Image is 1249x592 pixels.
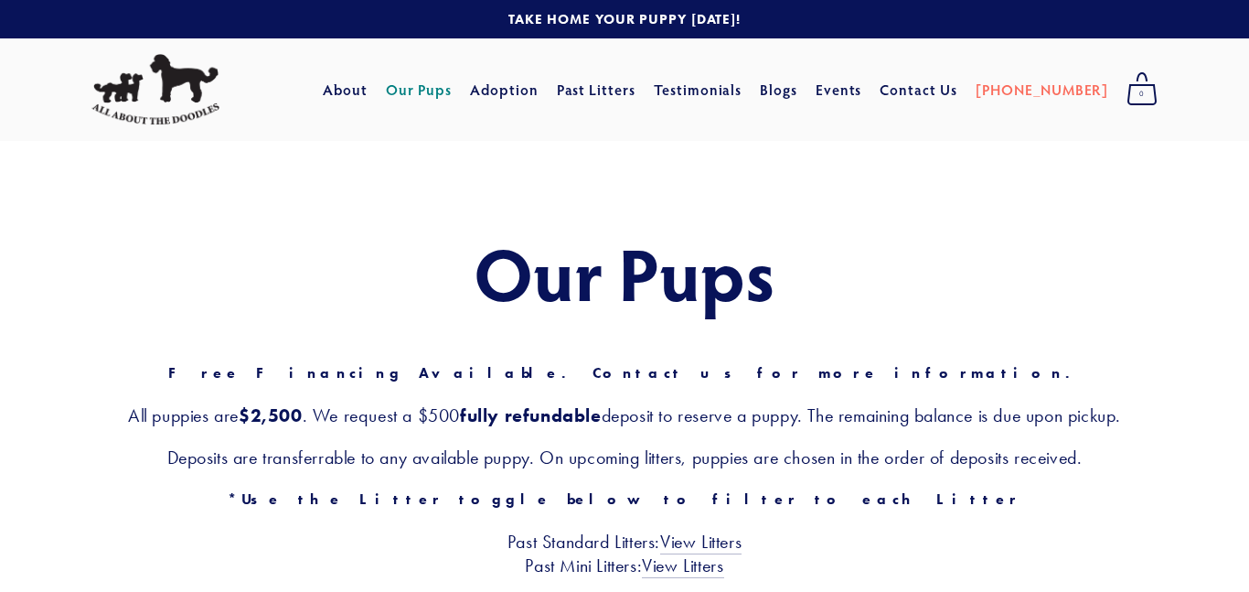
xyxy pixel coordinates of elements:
a: Past Litters [557,80,636,99]
a: Contact Us [880,73,957,106]
a: [PHONE_NUMBER] [976,73,1108,106]
h3: Past Standard Litters: Past Mini Litters: [91,530,1158,577]
h3: All puppies are . We request a $500 deposit to reserve a puppy. The remaining balance is due upon... [91,404,1158,427]
a: Blogs [760,73,797,106]
a: Events [816,73,862,106]
a: Testimonials [654,73,742,106]
span: 0 [1126,82,1158,106]
h3: Deposits are transferrable to any available puppy. On upcoming litters, puppies are chosen in the... [91,446,1158,469]
a: View Litters [642,554,723,578]
strong: $2,500 [239,404,303,426]
img: All About The Doodles [91,54,219,125]
a: Our Pups [386,73,453,106]
strong: fully refundable [460,404,602,426]
a: View Litters [660,531,742,554]
strong: Free Financing Available. Contact us for more information. [168,364,1082,382]
strong: *Use the Litter toggle below to filter to each Litter [228,490,1020,508]
a: Adoption [470,73,539,106]
a: About [323,73,368,106]
a: 0 items in cart [1117,67,1167,113]
h1: Our Pups [91,232,1158,313]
